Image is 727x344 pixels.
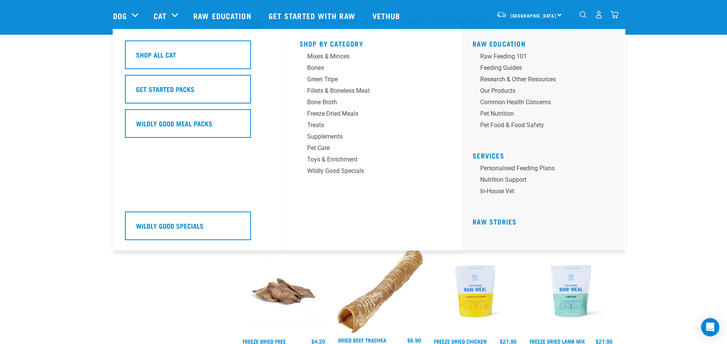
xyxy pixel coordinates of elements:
a: Dog [113,10,127,21]
div: Pet Care [307,144,426,153]
a: Vethub [365,0,410,31]
img: RE Product Shoot 2023 Nov8677 [528,248,614,334]
a: Toys & Enrichment [300,155,445,166]
a: Wildly Good Specials [125,212,270,246]
a: Treats [300,121,445,132]
div: Our Products [480,86,599,95]
div: Common Health Concerns [480,98,599,107]
a: Common Health Concerns [473,98,618,109]
div: Raw Feeding 101 [480,52,599,61]
a: Raw Feeding 101 [473,52,618,63]
h5: Wildly Good Meal Packs [136,118,212,128]
h5: Services [473,152,618,158]
a: Bone Broth [300,98,445,109]
a: Shop All Cat [125,40,270,75]
a: Bones [300,63,445,75]
div: Wildly Good Specials [307,166,426,176]
div: Pet Food & Food Safety [480,121,599,130]
div: Pet Nutrition [480,109,599,118]
a: Dried Beef Trachea [338,339,386,341]
div: Supplements [307,132,426,141]
a: Wildly Good Specials [300,166,445,178]
a: Feeding Guides [473,63,618,75]
span: [GEOGRAPHIC_DATA] [510,14,557,17]
a: Pet Care [300,144,445,155]
a: Personalised Feeding Plans [473,164,618,175]
img: home-icon@2x.png [610,11,619,19]
a: Freeze Dried Lamb Mix [529,340,585,342]
a: Research & Other Resources [473,75,618,86]
a: Cat [154,10,167,21]
a: Raw Education [186,0,261,31]
div: Green Tripe [307,75,426,84]
img: Pigs Ears [241,248,327,334]
a: Our Products [473,86,618,98]
a: Green Tripe [300,75,445,86]
div: $6.90 [407,337,421,343]
a: Supplements [300,132,445,144]
img: user.png [595,11,603,19]
a: Pet Food & Food Safety [473,121,618,132]
img: Trachea [336,248,423,333]
a: Get started with Raw [261,0,365,31]
a: Fillets & Boneless Meat [300,86,445,98]
a: Pet Nutrition [473,109,618,121]
img: van-moving.png [496,11,507,18]
h5: Shop By Category [300,40,445,46]
a: Freeze Dried Meals [300,109,445,121]
div: Research & Other Resources [480,75,599,84]
h5: Shop All Cat [136,50,176,60]
a: Get Started Packs [125,75,270,109]
div: Toys & Enrichment [307,155,426,164]
h5: Get Started Packs [136,84,194,94]
img: RE Product Shoot 2023 Nov8678 [432,248,519,334]
div: Treats [307,121,426,130]
a: Raw Education [473,42,526,45]
a: Raw Stories [473,220,517,223]
a: Nutrition Support [473,175,618,187]
img: home-icon-1@2x.png [580,11,587,18]
div: Freeze Dried Meals [307,109,426,118]
div: Mixes & Minces [307,52,426,61]
div: Feeding Guides [480,63,599,73]
div: Bones [307,63,426,73]
a: Mixes & Minces [300,52,445,63]
div: Open Intercom Messenger [701,318,719,336]
h5: Wildly Good Specials [136,221,204,231]
a: In-house vet [473,187,618,198]
div: Fillets & Boneless Meat [307,86,426,95]
a: Wildly Good Meal Packs [125,109,270,144]
div: Bone Broth [307,98,426,107]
